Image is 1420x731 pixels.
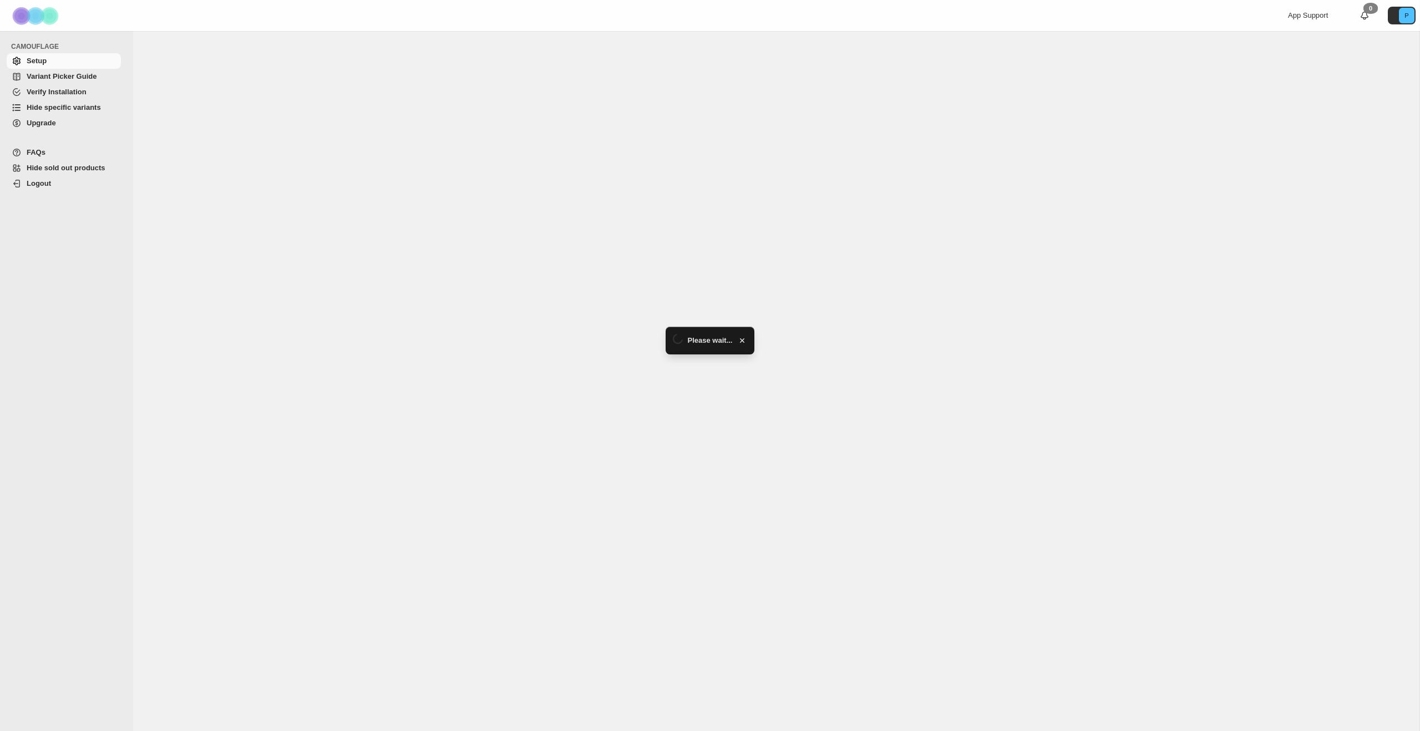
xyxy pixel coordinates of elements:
a: Verify Installation [7,84,121,100]
span: Variant Picker Guide [27,72,97,80]
text: P [1404,12,1408,19]
img: Camouflage [9,1,64,31]
a: Hide sold out products [7,160,121,176]
span: Please wait... [688,335,733,346]
span: App Support [1288,11,1328,19]
span: Hide specific variants [27,103,101,111]
a: Logout [7,176,121,191]
button: Avatar with initials P [1388,7,1416,24]
span: Upgrade [27,119,56,127]
a: Upgrade [7,115,121,131]
span: Avatar with initials P [1399,8,1414,23]
a: FAQs [7,145,121,160]
span: Hide sold out products [27,164,105,172]
span: CAMOUFLAGE [11,42,125,51]
a: Variant Picker Guide [7,69,121,84]
span: FAQs [27,148,45,156]
span: Verify Installation [27,88,87,96]
a: Setup [7,53,121,69]
div: 0 [1363,3,1378,14]
span: Logout [27,179,51,187]
span: Setup [27,57,47,65]
a: 0 [1359,10,1370,21]
a: Hide specific variants [7,100,121,115]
